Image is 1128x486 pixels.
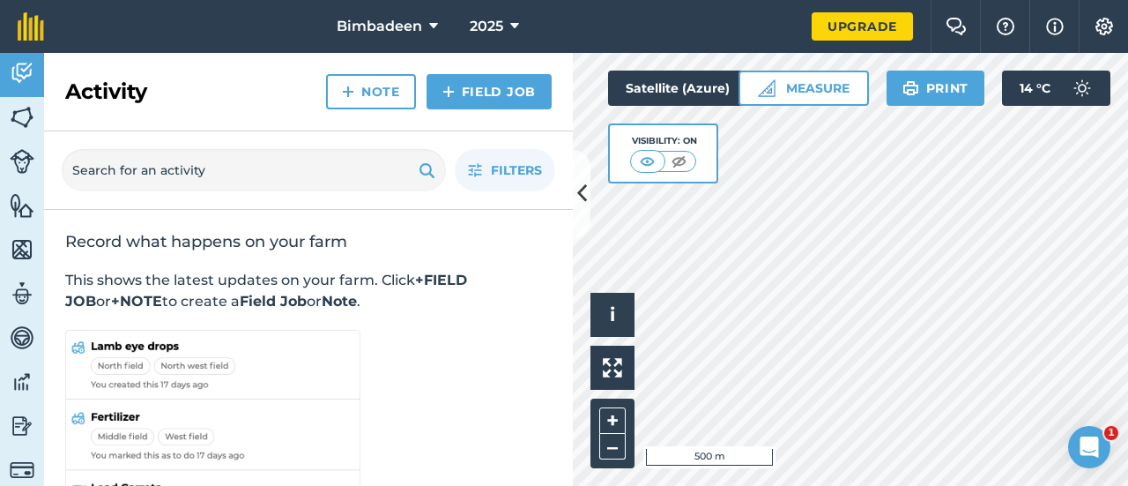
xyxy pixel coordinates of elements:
[946,18,967,35] img: Two speech bubbles overlapping with the left bubble in the forefront
[111,293,162,310] strong: +NOTE
[65,270,552,312] p: This shows the latest updates on your farm. Click or to create a or .
[995,18,1016,35] img: A question mark icon
[630,134,697,148] div: Visibility: On
[758,79,775,97] img: Ruler icon
[10,458,34,482] img: svg+xml;base64,PD94bWwgdmVyc2lvbj0iMS4wIiBlbmNvZGluZz0idXRmLTgiPz4KPCEtLSBHZW5lcmF0b3I6IEFkb2JlIE...
[240,293,307,310] strong: Field Job
[603,358,622,378] img: Four arrows, one pointing top left, one top right, one bottom right and the last bottom left
[1020,71,1050,106] span: 14 ° C
[902,78,919,99] img: svg+xml;base64,PHN2ZyB4bWxucz0iaHR0cDovL3d3dy53My5vcmcvMjAwMC9zdmciIHdpZHRoPSIxOSIgaGVpZ2h0PSIyNC...
[10,280,34,307] img: svg+xml;base64,PD94bWwgdmVyc2lvbj0iMS4wIiBlbmNvZGluZz0idXRmLTgiPz4KPCEtLSBHZW5lcmF0b3I6IEFkb2JlIE...
[470,16,503,37] span: 2025
[1094,18,1115,35] img: A cog icon
[636,153,658,170] img: svg+xml;base64,PHN2ZyB4bWxucz0iaHR0cDovL3d3dy53My5vcmcvMjAwMC9zdmciIHdpZHRoPSI1MCIgaGVpZ2h0PSI0MC...
[337,16,422,37] span: Bimbadeen
[1046,16,1064,37] img: svg+xml;base64,PHN2ZyB4bWxucz0iaHR0cDovL3d3dy53My5vcmcvMjAwMC9zdmciIHdpZHRoPSIxNyIgaGVpZ2h0PSIxNy...
[10,104,34,131] img: svg+xml;base64,PHN2ZyB4bWxucz0iaHR0cDovL3d3dy53My5vcmcvMjAwMC9zdmciIHdpZHRoPSI1NiIgaGVpZ2h0PSI2MC...
[668,153,690,170] img: svg+xml;base64,PHN2ZyB4bWxucz0iaHR0cDovL3d3dy53My5vcmcvMjAwMC9zdmciIHdpZHRoPSI1MCIgaGVpZ2h0PSI0MC...
[455,149,555,191] button: Filters
[10,192,34,219] img: svg+xml;base64,PHN2ZyB4bWxucz0iaHR0cDovL3d3dy53My5vcmcvMjAwMC9zdmciIHdpZHRoPSI1NiIgaGVpZ2h0PSI2MC...
[342,81,354,102] img: svg+xml;base64,PHN2ZyB4bWxucz0iaHR0cDovL3d3dy53My5vcmcvMjAwMC9zdmciIHdpZHRoPSIxNCIgaGVpZ2h0PSIyNC...
[590,293,634,337] button: i
[887,71,985,106] button: Print
[610,303,615,325] span: i
[65,78,147,106] h2: Activity
[608,71,777,106] button: Satellite (Azure)
[18,12,44,41] img: fieldmargin Logo
[10,413,34,439] img: svg+xml;base64,PD94bWwgdmVyc2lvbj0iMS4wIiBlbmNvZGluZz0idXRmLTgiPz4KPCEtLSBHZW5lcmF0b3I6IEFkb2JlIE...
[10,236,34,263] img: svg+xml;base64,PHN2ZyB4bWxucz0iaHR0cDovL3d3dy53My5vcmcvMjAwMC9zdmciIHdpZHRoPSI1NiIgaGVpZ2h0PSI2MC...
[10,149,34,174] img: svg+xml;base64,PD94bWwgdmVyc2lvbj0iMS4wIiBlbmNvZGluZz0idXRmLTgiPz4KPCEtLSBHZW5lcmF0b3I6IEFkb2JlIE...
[491,161,542,180] span: Filters
[65,231,552,252] h2: Record what happens on your farm
[1104,426,1118,440] span: 1
[1068,426,1110,468] iframe: Intercom live chat
[322,293,357,310] strong: Note
[1002,71,1110,106] button: 14 °C
[812,12,913,41] a: Upgrade
[599,407,626,434] button: +
[1065,71,1100,106] img: svg+xml;base64,PD94bWwgdmVyc2lvbj0iMS4wIiBlbmNvZGluZz0idXRmLTgiPz4KPCEtLSBHZW5lcmF0b3I6IEFkb2JlIE...
[738,71,869,106] button: Measure
[326,74,416,109] a: Note
[427,74,552,109] a: Field Job
[10,60,34,86] img: svg+xml;base64,PD94bWwgdmVyc2lvbj0iMS4wIiBlbmNvZGluZz0idXRmLTgiPz4KPCEtLSBHZW5lcmF0b3I6IEFkb2JlIE...
[442,81,455,102] img: svg+xml;base64,PHN2ZyB4bWxucz0iaHR0cDovL3d3dy53My5vcmcvMjAwMC9zdmciIHdpZHRoPSIxNCIgaGVpZ2h0PSIyNC...
[10,369,34,395] img: svg+xml;base64,PD94bWwgdmVyc2lvbj0iMS4wIiBlbmNvZGluZz0idXRmLTgiPz4KPCEtLSBHZW5lcmF0b3I6IEFkb2JlIE...
[419,160,435,181] img: svg+xml;base64,PHN2ZyB4bWxucz0iaHR0cDovL3d3dy53My5vcmcvMjAwMC9zdmciIHdpZHRoPSIxOSIgaGVpZ2h0PSIyNC...
[599,434,626,460] button: –
[10,325,34,351] img: svg+xml;base64,PD94bWwgdmVyc2lvbj0iMS4wIiBlbmNvZGluZz0idXRmLTgiPz4KPCEtLSBHZW5lcmF0b3I6IEFkb2JlIE...
[62,149,446,191] input: Search for an activity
